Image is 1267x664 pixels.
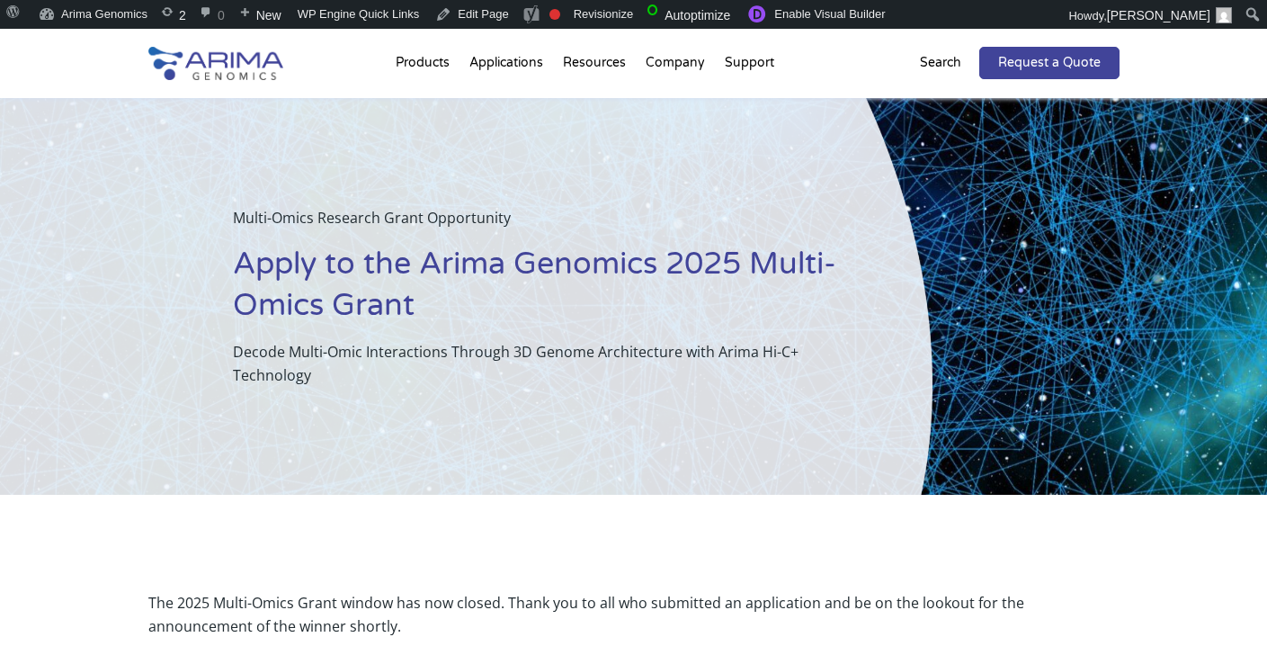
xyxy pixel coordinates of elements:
[233,340,843,387] p: Decode Multi-Omic Interactions Through 3D Genome Architecture with Arima Hi-C+ Technology
[148,591,1120,638] p: The 2025 Multi-Omics Grant window has now closed. Thank you to all who submitted an application a...
[1107,8,1210,22] span: [PERSON_NAME]
[920,51,961,75] p: Search
[233,244,843,340] h1: Apply to the Arima Genomics 2025 Multi-Omics Grant
[549,9,560,20] div: Focus keyphrase not set
[233,206,843,244] p: Multi-Omics Research Grant Opportunity
[979,47,1120,79] a: Request a Quote
[148,47,283,80] img: Arima-Genomics-logo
